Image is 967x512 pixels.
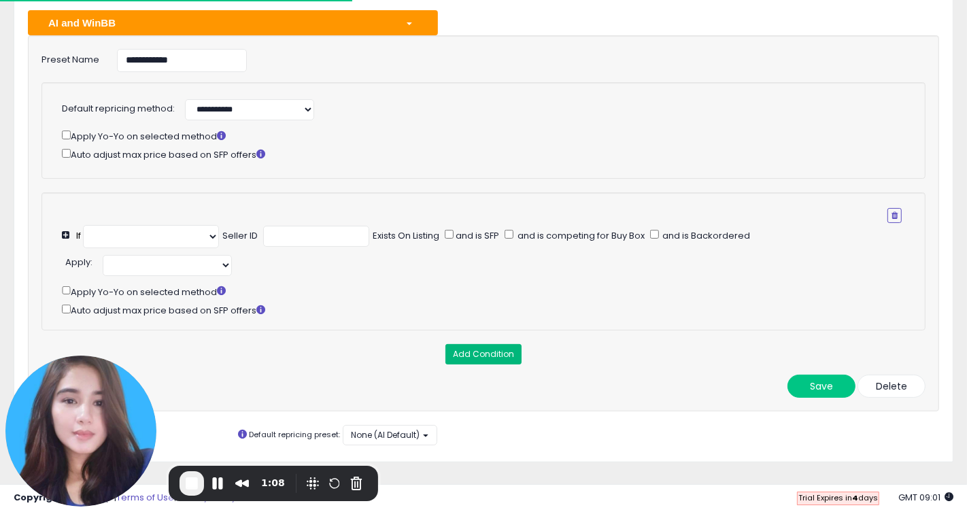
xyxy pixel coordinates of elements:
[31,49,107,67] label: Preset Name
[352,429,420,441] span: None (AI Default)
[373,230,439,243] div: Exists On Listing
[65,252,92,269] div: :
[445,344,522,364] button: Add Condition
[892,211,898,220] i: Remove Condition
[62,284,919,298] div: Apply Yo-Yo on selected method
[28,10,438,35] button: AI and WinBB
[898,491,953,504] span: 2025-10-14 09:01 GMT
[798,492,878,503] span: Trial Expires in days
[858,375,926,398] button: Delete
[65,256,90,269] span: Apply
[852,492,858,503] b: 4
[62,103,175,116] label: Default repricing method:
[38,16,395,30] div: AI and WinBB
[62,302,919,317] div: Auto adjust max price based on SFP offers
[62,146,902,161] div: Auto adjust max price based on SFP offers
[222,230,258,243] div: Seller ID
[343,425,437,445] button: None (AI Default)
[250,430,341,441] small: Default repricing preset:
[787,375,855,398] button: Save
[515,229,645,242] span: and is competing for Buy Box
[62,128,902,143] div: Apply Yo-Yo on selected method
[454,229,499,242] span: and is SFP
[661,229,751,242] span: and is Backordered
